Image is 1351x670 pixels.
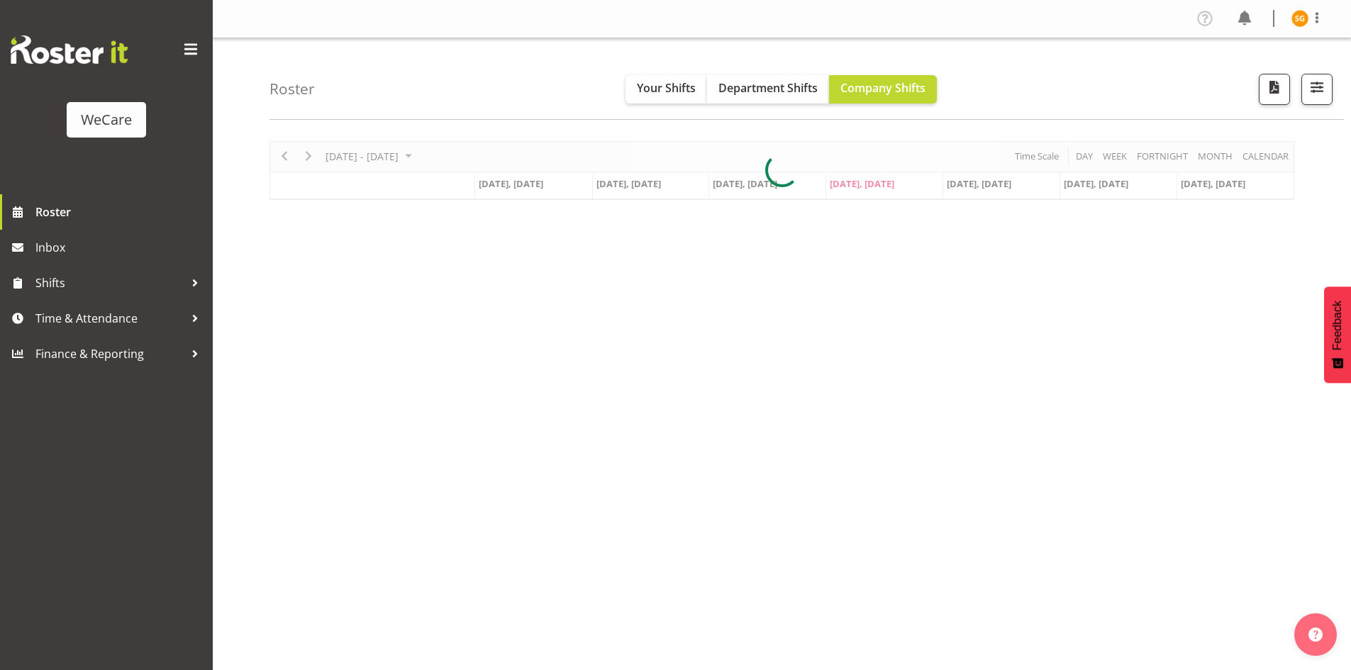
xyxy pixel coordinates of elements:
[1308,627,1323,642] img: help-xxl-2.png
[35,343,184,364] span: Finance & Reporting
[626,75,707,104] button: Your Shifts
[707,75,829,104] button: Department Shifts
[35,272,184,294] span: Shifts
[1331,301,1344,350] span: Feedback
[1259,74,1290,105] button: Download a PDF of the roster according to the set date range.
[718,80,818,96] span: Department Shifts
[35,201,206,223] span: Roster
[829,75,937,104] button: Company Shifts
[35,308,184,329] span: Time & Attendance
[1301,74,1333,105] button: Filter Shifts
[11,35,128,64] img: Rosterit website logo
[269,81,315,97] h4: Roster
[840,80,925,96] span: Company Shifts
[1324,286,1351,383] button: Feedback - Show survey
[637,80,696,96] span: Your Shifts
[35,237,206,258] span: Inbox
[1291,10,1308,27] img: sanjita-gurung11279.jpg
[81,109,132,130] div: WeCare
